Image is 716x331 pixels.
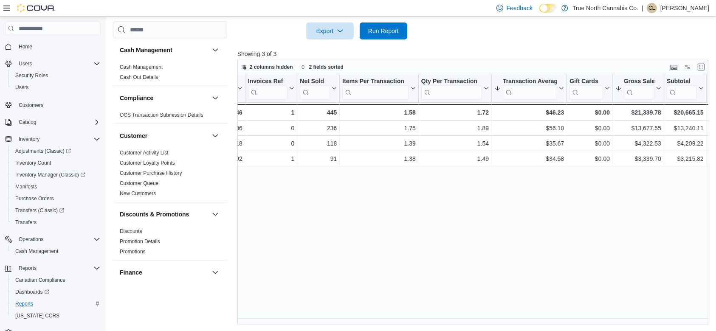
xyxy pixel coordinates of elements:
a: Cash Management [12,246,62,256]
span: Operations [19,236,44,243]
a: Dashboards [12,287,53,297]
h3: Customer [120,132,147,140]
span: Inventory Count [15,160,51,166]
a: Home [15,42,36,52]
button: Finance [120,268,209,277]
p: [PERSON_NAME] [660,3,709,13]
div: 1 [248,107,294,118]
button: Home [2,40,104,53]
span: [US_STATE] CCRS [15,312,59,319]
span: Reports [15,300,33,307]
a: Cash Management [120,64,163,70]
a: Reports [12,299,37,309]
a: Adjustments (Classic) [12,146,74,156]
span: Users [15,84,28,91]
span: Customers [15,99,100,110]
button: Cash Management [8,245,104,257]
span: Purchase Orders [12,194,100,204]
button: Canadian Compliance [8,274,104,286]
span: Dashboards [15,289,49,295]
button: Reports [2,262,104,274]
button: Inventory [2,133,104,145]
button: Inventory Count [8,157,104,169]
button: Transfers [8,216,104,228]
span: Feedback [507,4,533,12]
button: Operations [2,233,104,245]
div: 446 [192,107,242,118]
button: Finance [210,267,220,278]
span: Reports [12,299,100,309]
span: Reports [19,265,37,272]
div: 1.72 [421,107,489,118]
span: Customer Activity List [120,149,169,156]
span: CL [648,3,655,13]
span: 2 fields sorted [309,64,344,70]
div: $21,339.78 [615,107,661,118]
button: Run Report [360,22,407,39]
a: Inventory Manager (Classic) [8,169,104,181]
h3: Cash Management [120,46,172,54]
button: Purchase Orders [8,193,104,205]
button: 2 fields sorted [297,62,347,72]
div: Compliance [113,110,227,123]
span: Canadian Compliance [15,277,65,283]
button: Discounts & Promotions [210,209,220,219]
a: OCS Transaction Submission Details [120,112,203,118]
a: Inventory Manager (Classic) [12,170,89,180]
a: Customer Purchase History [120,170,182,176]
h3: Finance [120,268,142,277]
button: Reports [8,298,104,310]
a: Customer Queue [120,180,158,186]
span: Purchase Orders [15,195,54,202]
button: Cash Management [120,46,209,54]
button: 2 columns hidden [238,62,296,72]
div: 1.58 [342,107,416,118]
span: Washington CCRS [12,311,100,321]
span: Inventory [19,136,39,143]
a: Promotion Details [120,238,160,244]
button: Users [2,58,104,70]
button: Operations [15,234,47,244]
span: Inventory [15,134,100,144]
input: Dark Mode [539,4,557,13]
span: New Customers [120,190,156,197]
a: Inventory Count [12,158,55,168]
a: [US_STATE] CCRS [12,311,63,321]
a: Dashboards [8,286,104,298]
div: Discounts & Promotions [113,226,227,260]
a: Promotions [120,249,146,255]
div: Cash Management [113,62,227,86]
span: Customers [19,102,43,109]
span: Security Roles [15,72,48,79]
div: Charity Larocque [647,3,657,13]
a: Adjustments (Classic) [8,145,104,157]
span: Users [19,60,32,67]
span: Promotion Details [120,238,160,245]
p: Showing 3 of 3 [237,50,713,58]
span: Operations [15,234,100,244]
div: Customer [113,148,227,202]
button: Compliance [120,94,209,102]
button: Customer [210,131,220,141]
div: $20,665.15 [667,107,704,118]
a: Customer Loyalty Points [120,160,175,166]
button: Customer [120,132,209,140]
span: Home [19,43,32,50]
h3: Compliance [120,94,153,102]
a: Transfers (Classic) [12,205,68,216]
span: Manifests [12,182,100,192]
div: $0.00 [569,107,610,118]
a: New Customers [120,191,156,196]
a: Transfers (Classic) [8,205,104,216]
span: Cash Management [12,246,100,256]
span: GL Account Totals [120,286,161,293]
span: Adjustments (Classic) [15,148,71,154]
button: [US_STATE] CCRS [8,310,104,322]
a: Canadian Compliance [12,275,69,285]
span: Catalog [15,117,100,127]
h3: Discounts & Promotions [120,210,189,219]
